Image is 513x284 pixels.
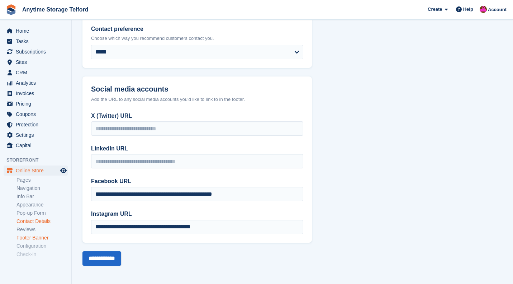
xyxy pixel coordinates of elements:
[16,130,59,140] span: Settings
[16,78,59,88] span: Analytics
[4,120,68,130] a: menu
[91,144,303,153] label: LinkedIn URL
[16,177,68,183] a: Pages
[4,78,68,88] a: menu
[59,166,68,175] a: Preview store
[16,47,59,57] span: Subscriptions
[16,67,59,78] span: CRM
[91,177,303,186] label: Facebook URL
[6,157,71,164] span: Storefront
[16,140,59,150] span: Capital
[16,185,68,192] a: Navigation
[16,234,68,241] a: Footer Banner
[16,210,68,217] a: Pop-up Form
[16,166,59,176] span: Online Store
[16,193,68,200] a: Info Bar
[4,36,68,46] a: menu
[4,47,68,57] a: menu
[480,6,487,13] img: Andrew Newall
[16,36,59,46] span: Tasks
[16,201,68,208] a: Appearance
[16,88,59,98] span: Invoices
[463,6,473,13] span: Help
[428,6,442,13] span: Create
[91,35,303,42] p: Choose which way you recommend customers contact you.
[4,88,68,98] a: menu
[16,226,68,233] a: Reviews
[91,85,303,93] h2: Social media accounts
[16,218,68,225] a: Contact Details
[16,99,59,109] span: Pricing
[91,112,303,120] label: X (Twitter) URL
[16,251,68,258] a: Check-in
[4,67,68,78] a: menu
[4,130,68,140] a: menu
[4,166,68,176] a: menu
[16,243,68,250] a: Configuration
[91,96,303,103] div: Add the URL to any social media accounts you'd like to link to in the footer.
[91,25,303,33] label: Contact preference
[16,57,59,67] span: Sites
[4,109,68,119] a: menu
[16,120,59,130] span: Protection
[6,4,16,15] img: stora-icon-8386f47178a22dfd0bd8f6a31ec36ba5ce8667c1dd55bd0f319d3a0aa187defe.svg
[488,6,507,13] span: Account
[4,99,68,109] a: menu
[16,26,59,36] span: Home
[19,4,91,15] a: Anytime Storage Telford
[4,57,68,67] a: menu
[4,140,68,150] a: menu
[16,109,59,119] span: Coupons
[4,26,68,36] a: menu
[91,210,303,218] label: Instagram URL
